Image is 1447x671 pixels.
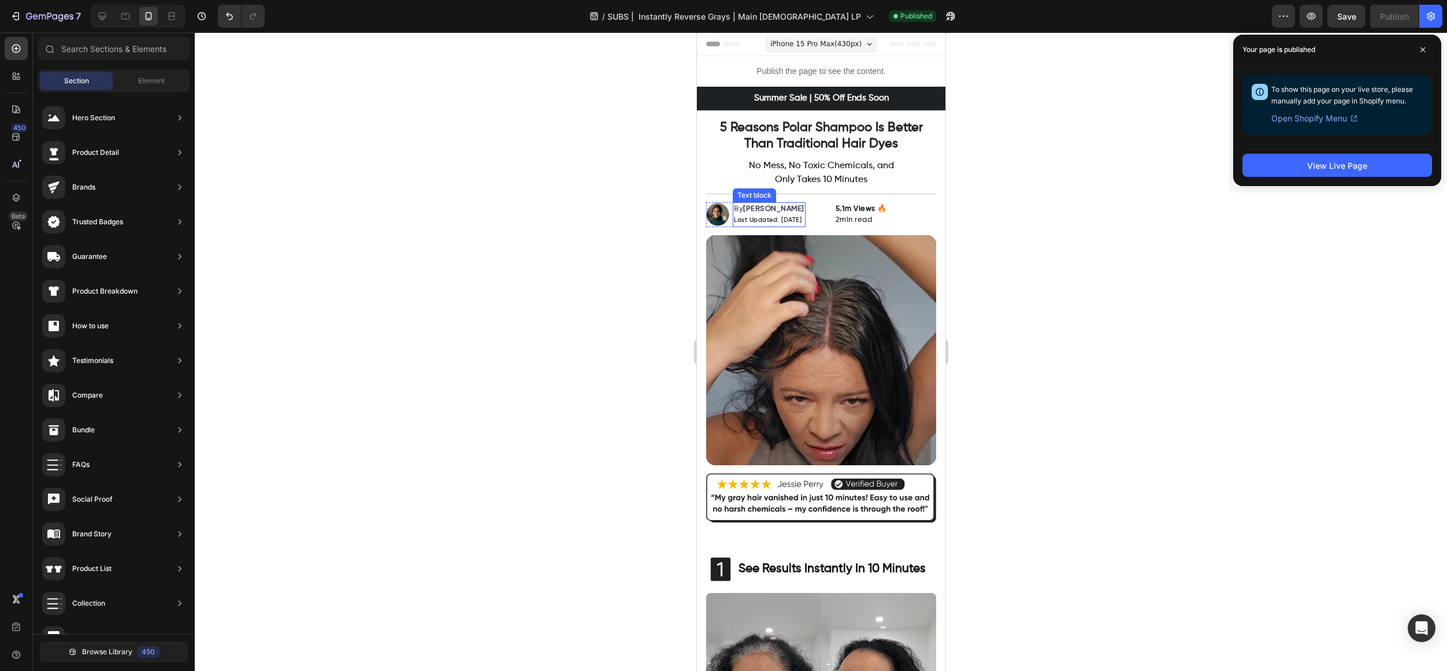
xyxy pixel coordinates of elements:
iframe: Design area [697,32,945,671]
span: To show this page on your live store, please manually add your page in Shopify menu. [1271,85,1413,105]
div: Product List [72,563,112,574]
div: Hero Section [72,112,115,124]
button: Publish [1370,5,1419,28]
span: SUBS | Instantly Reverse Grays | Main [DEMOGRAPHIC_DATA] LP [607,10,861,23]
div: 450 [11,123,28,132]
span: / [602,10,605,23]
div: Brands [72,181,95,193]
div: Blog List [72,632,100,644]
button: View Live Page [1242,154,1432,177]
span: Section [64,76,89,86]
div: Social Proof [72,494,113,505]
button: Save [1327,5,1366,28]
p: Your page is published [1242,44,1315,55]
div: Collection [72,598,105,609]
div: Product Breakdown [72,286,138,297]
span: Save [1337,12,1356,21]
div: Publish [1380,10,1409,23]
div: How to use [72,320,109,332]
div: Brand Story [72,528,112,540]
div: Bundle [72,424,95,436]
div: Undo/Redo [218,5,265,28]
div: View Live Page [1307,160,1367,172]
div: Trusted Badges [72,216,123,228]
div: FAQs [72,459,90,470]
div: Guarantee [72,251,107,262]
div: Testimonials [72,355,113,366]
span: Open Shopify Menu [1271,112,1347,125]
div: 450 [137,646,159,658]
div: Product Detail [72,147,119,158]
span: Browse Library [82,647,132,657]
button: 7 [5,5,86,28]
button: Browse Library450 [40,642,188,662]
div: Beta [9,212,28,221]
p: 7 [76,9,81,23]
div: Open Intercom Messenger [1408,614,1435,642]
span: Published [900,11,932,21]
div: Compare [72,390,103,401]
span: Element [138,76,165,86]
input: Search Sections & Elements [38,37,190,60]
